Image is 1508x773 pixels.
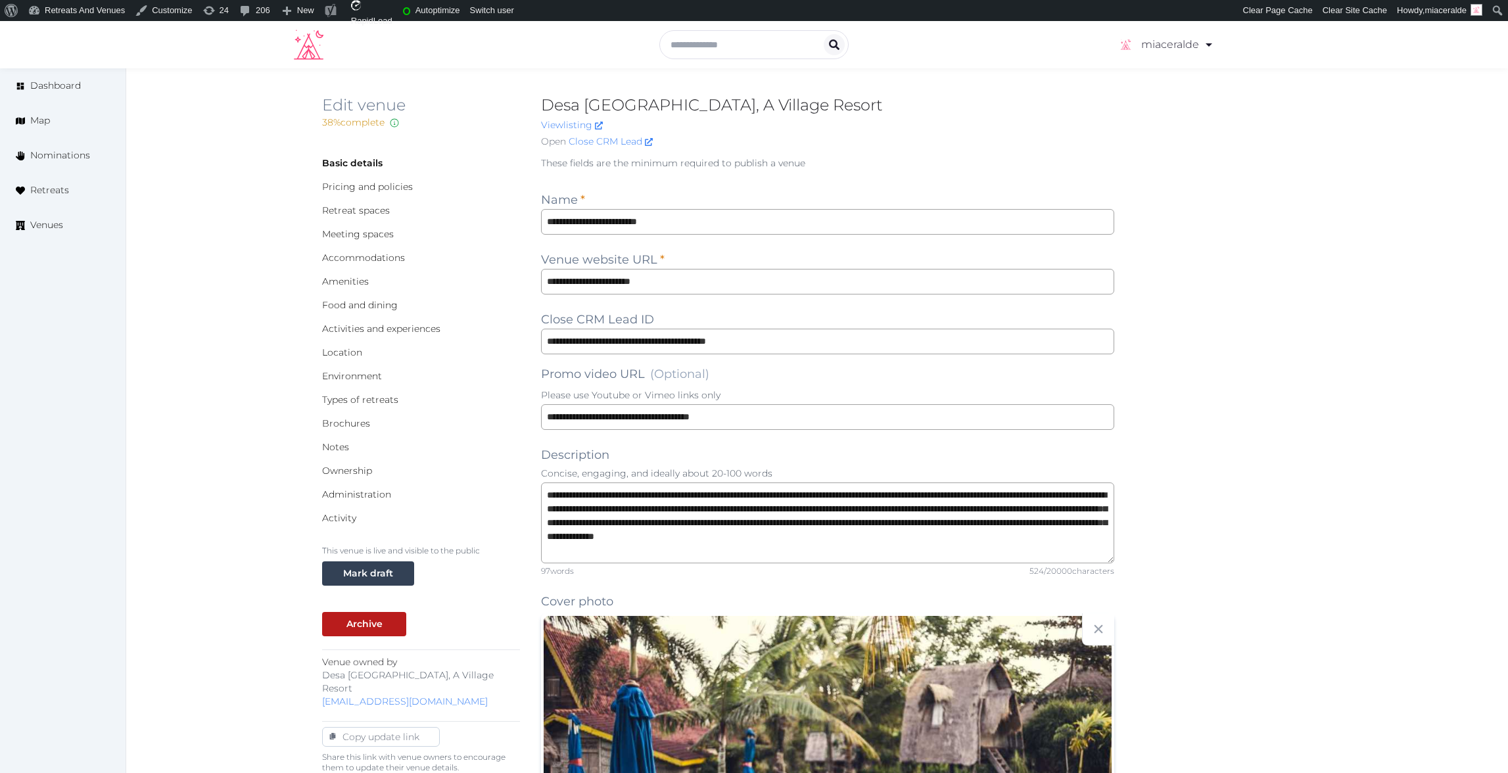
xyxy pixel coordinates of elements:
button: Copy update link [322,727,440,747]
button: Archive [322,612,406,636]
a: Brochures [322,417,370,429]
a: Close CRM Lead [569,135,653,149]
span: (Optional) [650,367,709,381]
span: Dashboard [30,79,81,93]
a: Food and dining [322,299,398,311]
a: Meeting spaces [322,228,394,240]
span: Nominations [30,149,90,162]
a: Pricing and policies [322,181,413,193]
label: Name [541,191,585,209]
span: Clear Page Cache [1243,5,1313,15]
label: Description [541,446,609,464]
a: Retreat spaces [322,204,390,216]
label: Venue website URL [541,250,665,269]
p: Venue owned by [322,655,520,708]
span: 38 % complete [322,116,385,128]
span: miaceralde [1425,5,1467,15]
h2: Desa [GEOGRAPHIC_DATA], A Village Resort [541,95,1114,116]
a: Basic details [322,157,383,169]
h2: Edit venue [322,95,520,116]
div: 524 / 20000 characters [1029,566,1114,576]
a: Activities and experiences [322,323,440,335]
p: Share this link with venue owners to encourage them to update their venue details. [322,752,520,773]
a: Ownership [322,465,372,477]
span: Retreats [30,183,69,197]
button: Mark draft [322,561,414,586]
div: Copy update link [337,730,425,743]
div: 97 words [541,566,574,576]
a: [EMAIL_ADDRESS][DOMAIN_NAME] [322,695,488,707]
span: Clear Site Cache [1323,5,1387,15]
p: Concise, engaging, and ideally about 20-100 words [541,467,1114,480]
label: Close CRM Lead ID [541,310,654,329]
div: Mark draft [343,567,393,580]
a: Amenities [322,275,369,287]
a: Accommodations [322,252,405,264]
a: Environment [322,370,382,382]
label: Cover photo [541,592,613,611]
span: Open [541,135,566,149]
a: miaceralde [1118,26,1214,63]
span: Desa [GEOGRAPHIC_DATA], A Village Resort [322,669,494,694]
p: Please use Youtube or Vimeo links only [541,388,1114,402]
a: Types of retreats [322,394,398,406]
div: Archive [346,617,383,631]
a: Notes [322,441,349,453]
a: Viewlisting [541,119,603,131]
p: These fields are the minimum required to publish a venue [541,156,1114,170]
span: Map [30,114,50,128]
span: Venues [30,218,63,232]
p: This venue is live and visible to the public [322,546,520,556]
a: Administration [322,488,391,500]
label: Promo video URL [541,365,709,383]
a: Activity [322,512,356,524]
a: Location [322,346,362,358]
